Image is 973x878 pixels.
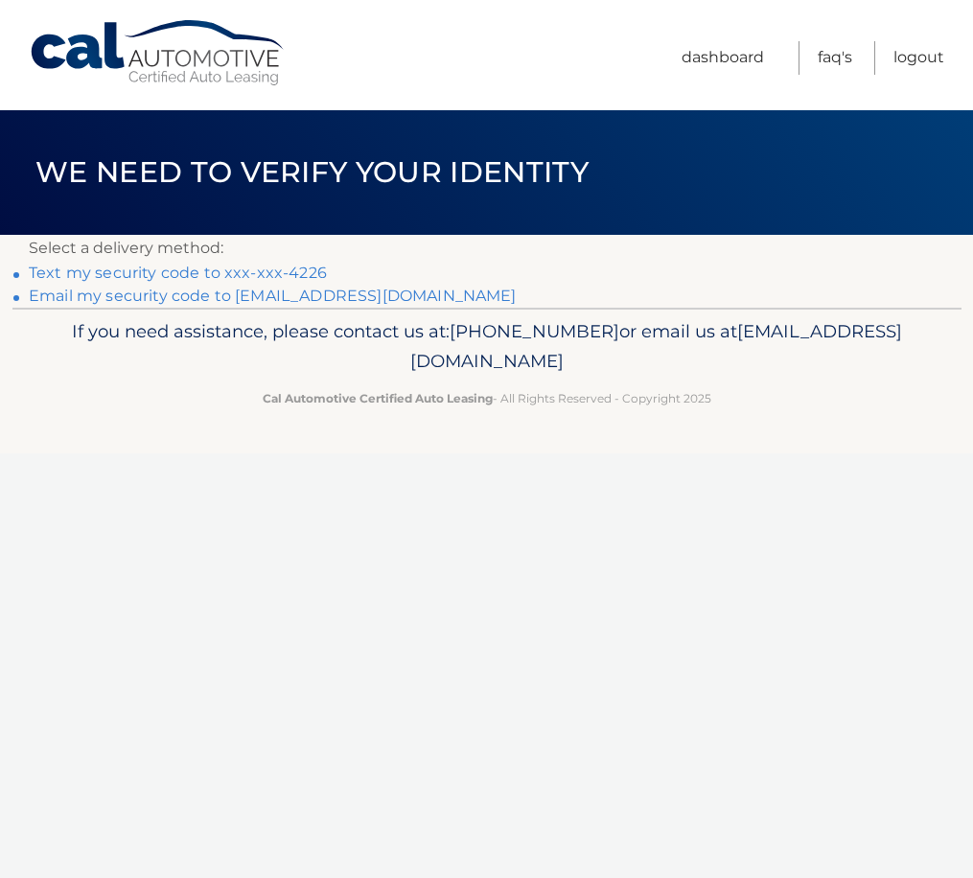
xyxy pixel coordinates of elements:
p: If you need assistance, please contact us at: or email us at [41,316,933,378]
a: Cal Automotive [29,19,288,87]
a: Dashboard [682,41,764,75]
span: [PHONE_NUMBER] [450,320,619,342]
p: Select a delivery method: [29,235,944,262]
p: - All Rights Reserved - Copyright 2025 [41,388,933,408]
a: Email my security code to [EMAIL_ADDRESS][DOMAIN_NAME] [29,287,517,305]
span: We need to verify your identity [35,154,589,190]
a: Logout [893,41,944,75]
strong: Cal Automotive Certified Auto Leasing [263,391,493,405]
a: Text my security code to xxx-xxx-4226 [29,264,327,282]
a: FAQ's [818,41,852,75]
